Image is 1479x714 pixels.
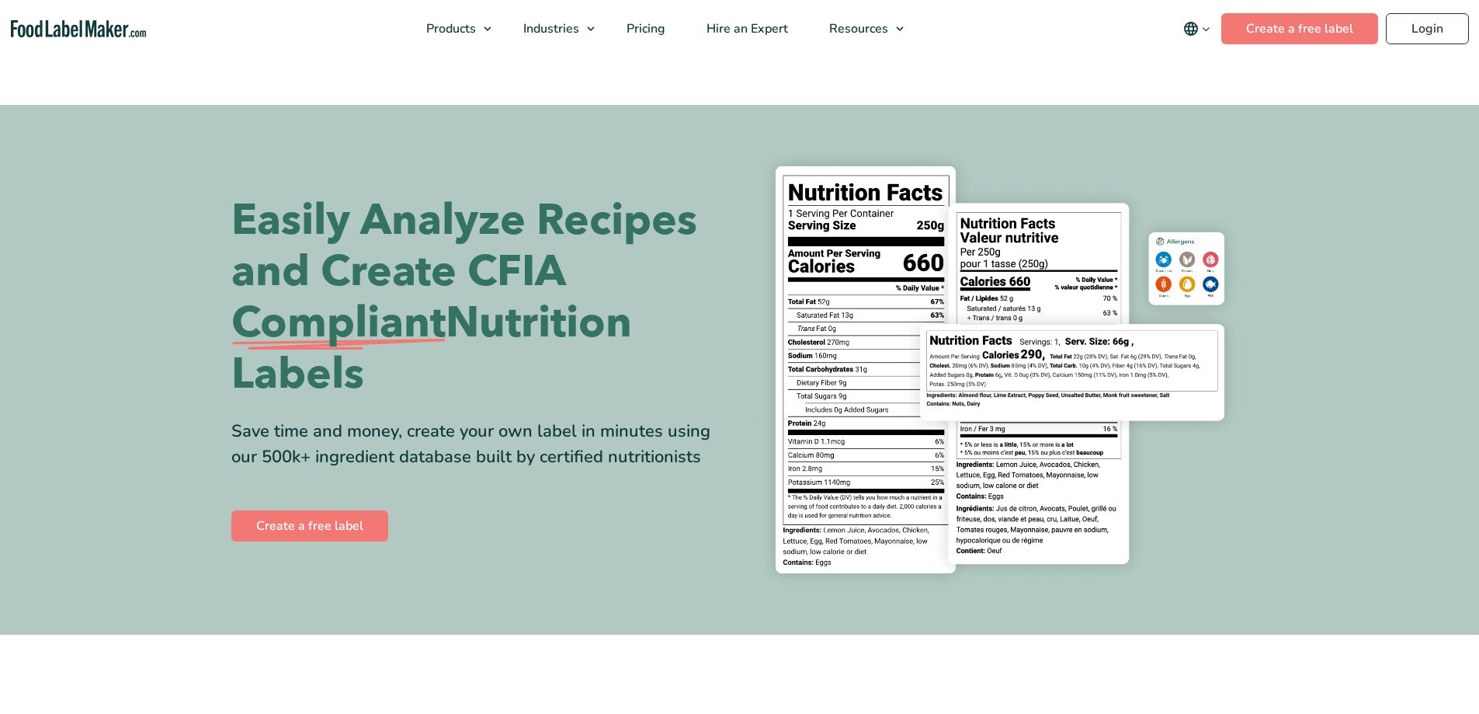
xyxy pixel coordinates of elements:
[1386,13,1469,44] a: Login
[231,419,728,470] div: Save time and money, create your own label in minutes using our 500k+ ingredient database built b...
[231,510,388,542] a: Create a free label
[702,20,790,37] span: Hire an Expert
[1221,13,1378,44] a: Create a free label
[519,20,581,37] span: Industries
[825,20,890,37] span: Resources
[422,20,477,37] span: Products
[622,20,667,37] span: Pricing
[231,195,728,400] h1: Easily Analyze Recipes and Create CFIA Nutrition Labels
[231,298,446,349] span: Compliant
